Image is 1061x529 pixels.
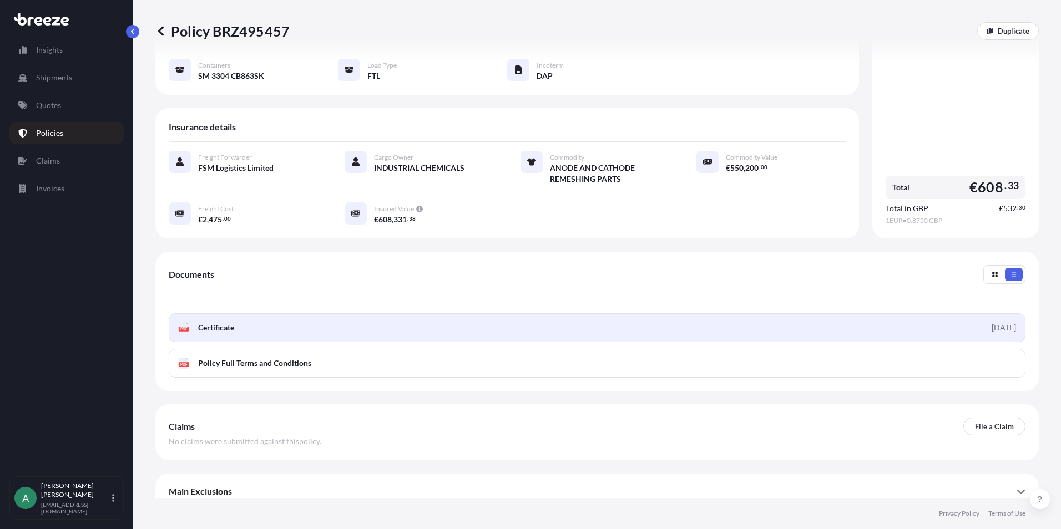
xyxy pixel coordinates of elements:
[550,162,670,185] span: ANODE AND CATHODE REMESHING PARTS
[9,150,124,172] a: Claims
[886,203,928,214] span: Total in GBP
[537,61,564,70] span: Incoterm
[198,153,252,162] span: Freight Forwarder
[209,216,222,223] span: 475
[224,217,231,221] span: 00
[1003,205,1017,212] span: 532
[41,501,110,515] p: [EMAIL_ADDRESS][DOMAIN_NAME]
[198,61,230,70] span: Containers
[36,155,60,166] p: Claims
[730,164,744,172] span: 550
[36,72,72,83] p: Shipments
[198,70,264,82] span: SM 3304 CB863SK
[169,121,236,133] span: Insurance details
[374,216,378,223] span: €
[198,358,311,369] span: Policy Full Terms and Conditions
[169,436,321,447] span: No claims were submitted against this policy .
[36,128,63,139] p: Policies
[9,122,124,144] a: Policies
[198,162,274,174] span: FSM Logistics Limited
[367,61,397,70] span: Load Type
[939,509,979,518] a: Privacy Policy
[169,486,232,497] span: Main Exclusions
[978,180,1003,194] span: 608
[180,327,188,331] text: PDF
[223,217,224,221] span: .
[745,164,759,172] span: 200
[169,421,195,432] span: Claims
[992,322,1016,333] div: [DATE]
[198,205,234,213] span: Freight Cost
[367,70,380,82] span: FTL
[203,216,207,223] span: 2
[207,216,209,223] span: ,
[198,322,234,333] span: Certificate
[155,22,290,40] p: Policy BRZ495457
[1017,206,1018,210] span: .
[374,205,414,213] span: Insured Value
[1004,182,1007,189] span: .
[22,492,29,503] span: A
[41,481,110,499] p: [PERSON_NAME] [PERSON_NAME]
[550,153,584,162] span: Commodity
[886,216,1025,225] span: 1 EUR = 0.8750 GBP
[892,182,910,193] span: Total
[988,509,1025,518] a: Terms of Use
[169,349,1025,378] a: PDFPolicy Full Terms and Conditions
[374,162,464,174] span: INDUSTRIAL CHEMICALS
[36,100,61,111] p: Quotes
[378,216,392,223] span: 608
[36,44,63,55] p: Insights
[759,165,760,169] span: .
[1019,206,1025,210] span: 30
[36,183,64,194] p: Invoices
[761,165,767,169] span: 00
[726,153,777,162] span: Commodity Value
[726,164,730,172] span: €
[169,269,214,280] span: Documents
[1008,182,1019,189] span: 33
[537,70,553,82] span: DAP
[393,216,407,223] span: 331
[409,217,416,221] span: 38
[744,164,745,172] span: ,
[999,205,1003,212] span: £
[9,67,124,89] a: Shipments
[998,26,1029,37] p: Duplicate
[198,216,203,223] span: £
[977,22,1039,40] a: Duplicate
[374,153,413,162] span: Cargo Owner
[975,421,1014,432] p: File a Claim
[169,478,1025,505] div: Main Exclusions
[9,177,124,200] a: Invoices
[969,180,978,194] span: €
[392,216,393,223] span: ,
[407,217,408,221] span: .
[9,94,124,116] a: Quotes
[169,313,1025,342] a: PDFCertificate[DATE]
[963,418,1025,435] a: File a Claim
[180,363,188,367] text: PDF
[9,39,124,61] a: Insights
